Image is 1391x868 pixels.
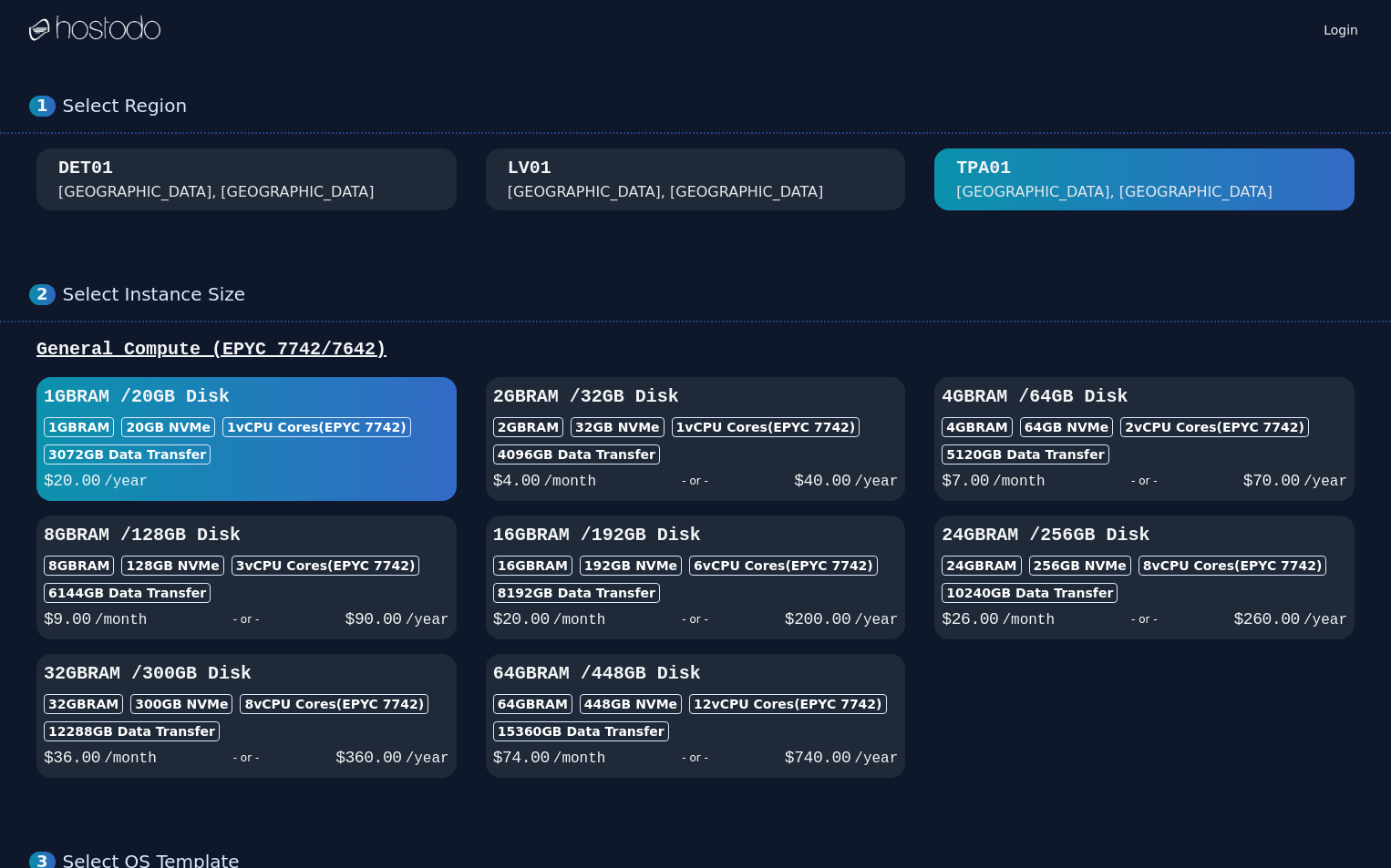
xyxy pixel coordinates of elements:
span: /year [854,612,898,628]
span: /month [104,751,157,767]
div: - or - [1046,468,1243,494]
div: 5120 GB Data Transfer [942,444,1108,465]
div: 10240 GB Data Transfer [942,583,1118,603]
button: 4GBRAM /64GB Disk4GBRAM64GB NVMe2vCPU Cores(EPYC 7742)5120GB Data Transfer$7.00/month- or -$70.00... [934,377,1355,501]
h3: 4GB RAM / 64 GB Disk [942,384,1347,410]
div: 3 vCPU Cores (EPYC 7742) [232,556,420,576]
button: 24GBRAM /256GB Disk24GBRAM256GB NVMe8vCPU Cores(EPYC 7742)10240GB Data Transfer$26.00/month- or -... [934,516,1355,639]
h3: 24GB RAM / 256 GB Disk [942,523,1347,548]
span: $ 9.00 [44,610,91,628]
div: - or - [596,468,794,494]
div: 15360 GB Data Transfer [493,721,669,741]
div: 300 GB NVMe [130,694,232,714]
div: 3072 GB Data Transfer [44,444,211,465]
span: /month [95,612,148,628]
button: TPA01 [GEOGRAPHIC_DATA], [GEOGRAPHIC_DATA] [934,148,1355,210]
div: 4096 GB Data Transfer [493,444,660,465]
span: /year [854,751,898,767]
div: 24GB RAM [942,556,1021,576]
h3: 32GB RAM / 300 GB Disk [44,661,449,687]
button: DET01 [GEOGRAPHIC_DATA], [GEOGRAPHIC_DATA] [36,148,457,210]
a: Login [1320,17,1362,39]
div: 2 [29,284,56,305]
span: /year [1303,474,1347,490]
span: $ 20.00 [493,610,550,628]
span: /month [553,612,606,628]
div: Select Region [63,95,1362,117]
button: 64GBRAM /448GB Disk64GBRAM448GB NVMe12vCPU Cores(EPYC 7742)15360GB Data Transfer$74.00/month- or ... [486,654,906,778]
h3: 16GB RAM / 192 GB Disk [493,523,899,548]
span: $ 200.00 [785,610,850,628]
img: Logo [29,15,160,43]
button: 32GBRAM /300GB Disk32GBRAM300GB NVMe8vCPU Cores(EPYC 7742)12288GB Data Transfer$36.00/month- or -... [36,654,457,778]
div: 12 vCPU Cores (EPYC 7742) [689,694,886,714]
div: 12288 GB Data Transfer [44,721,220,741]
div: [GEOGRAPHIC_DATA], [GEOGRAPHIC_DATA] [58,181,375,203]
div: DET01 [58,156,113,181]
div: Select Instance Size [63,283,1362,306]
button: LV01 [GEOGRAPHIC_DATA], [GEOGRAPHIC_DATA] [486,148,906,210]
div: 32GB RAM [44,694,123,714]
div: - or - [605,745,784,771]
span: $ 7.00 [942,472,989,490]
div: 20 GB NVMe [121,417,215,437]
div: 1GB RAM [44,417,114,437]
div: General Compute (EPYC 7742/7642) [29,337,1362,363]
button: 2GBRAM /32GB Disk2GBRAM32GB NVMe1vCPU Cores(EPYC 7742)4096GB Data Transfer$4.00/month- or -$40.00... [486,377,906,501]
div: 192 GB NVMe [580,556,682,576]
div: 4GB RAM [942,417,1012,437]
span: /month [1002,612,1055,628]
button: 16GBRAM /192GB Disk16GBRAM192GB NVMe6vCPU Cores(EPYC 7742)8192GB Data Transfer$20.00/month- or -$... [486,516,906,639]
span: /month [543,474,596,490]
div: 1 vCPU Cores (EPYC 7742) [672,417,860,437]
div: - or - [605,607,784,632]
div: LV01 [508,156,551,181]
div: 1 [29,96,56,117]
div: - or - [147,607,345,632]
div: [GEOGRAPHIC_DATA], [GEOGRAPHIC_DATA] [956,181,1273,203]
h3: 2GB RAM / 32 GB Disk [493,384,899,410]
div: 2GB RAM [493,417,563,437]
span: /month [553,751,606,767]
h3: 64GB RAM / 448 GB Disk [493,661,899,687]
div: 8 vCPU Cores (EPYC 7742) [240,694,428,714]
div: 64GB RAM [493,694,572,714]
div: 2 vCPU Cores (EPYC 7742) [1120,417,1309,437]
div: [GEOGRAPHIC_DATA], [GEOGRAPHIC_DATA] [508,181,824,203]
span: $ 740.00 [785,749,850,767]
button: 1GBRAM /20GB Disk1GBRAM20GB NVMe1vCPU Cores(EPYC 7742)3072GB Data Transfer$20.00/year [36,377,457,501]
div: - or - [1055,607,1233,632]
span: $ 40.00 [794,472,850,490]
div: 32 GB NVMe [571,417,665,437]
span: $ 74.00 [493,749,550,767]
div: 128 GB NVMe [121,556,223,576]
div: 8GB RAM [44,556,114,576]
span: $ 260.00 [1233,610,1299,628]
span: /month [993,474,1046,490]
div: 6 vCPU Cores (EPYC 7742) [689,556,878,576]
button: 8GBRAM /128GB Disk8GBRAM128GB NVMe3vCPU Cores(EPYC 7742)6144GB Data Transfer$9.00/month- or -$90.... [36,516,457,639]
div: TPA01 [956,156,1011,181]
span: $ 20.00 [44,472,100,490]
div: 256 GB NVMe [1029,556,1131,576]
span: /year [854,474,898,490]
div: 1 vCPU Cores (EPYC 7742) [222,417,411,437]
div: 6144 GB Data Transfer [44,583,211,603]
span: /year [406,612,449,628]
div: 8192 GB Data Transfer [493,583,660,603]
div: 448 GB NVMe [580,694,682,714]
span: /year [406,751,449,767]
span: $ 36.00 [44,749,100,767]
div: 16GB RAM [493,556,572,576]
div: 8 vCPU Cores (EPYC 7742) [1139,556,1327,576]
span: $ 360.00 [335,749,401,767]
span: $ 70.00 [1243,472,1300,490]
h3: 1GB RAM / 20 GB Disk [44,384,449,410]
span: $ 4.00 [493,472,541,490]
span: /year [1303,612,1347,628]
div: - or - [157,745,335,771]
h3: 8GB RAM / 128 GB Disk [44,523,449,548]
span: /year [104,474,148,490]
span: $ 26.00 [942,610,998,628]
div: 64 GB NVMe [1020,417,1114,437]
